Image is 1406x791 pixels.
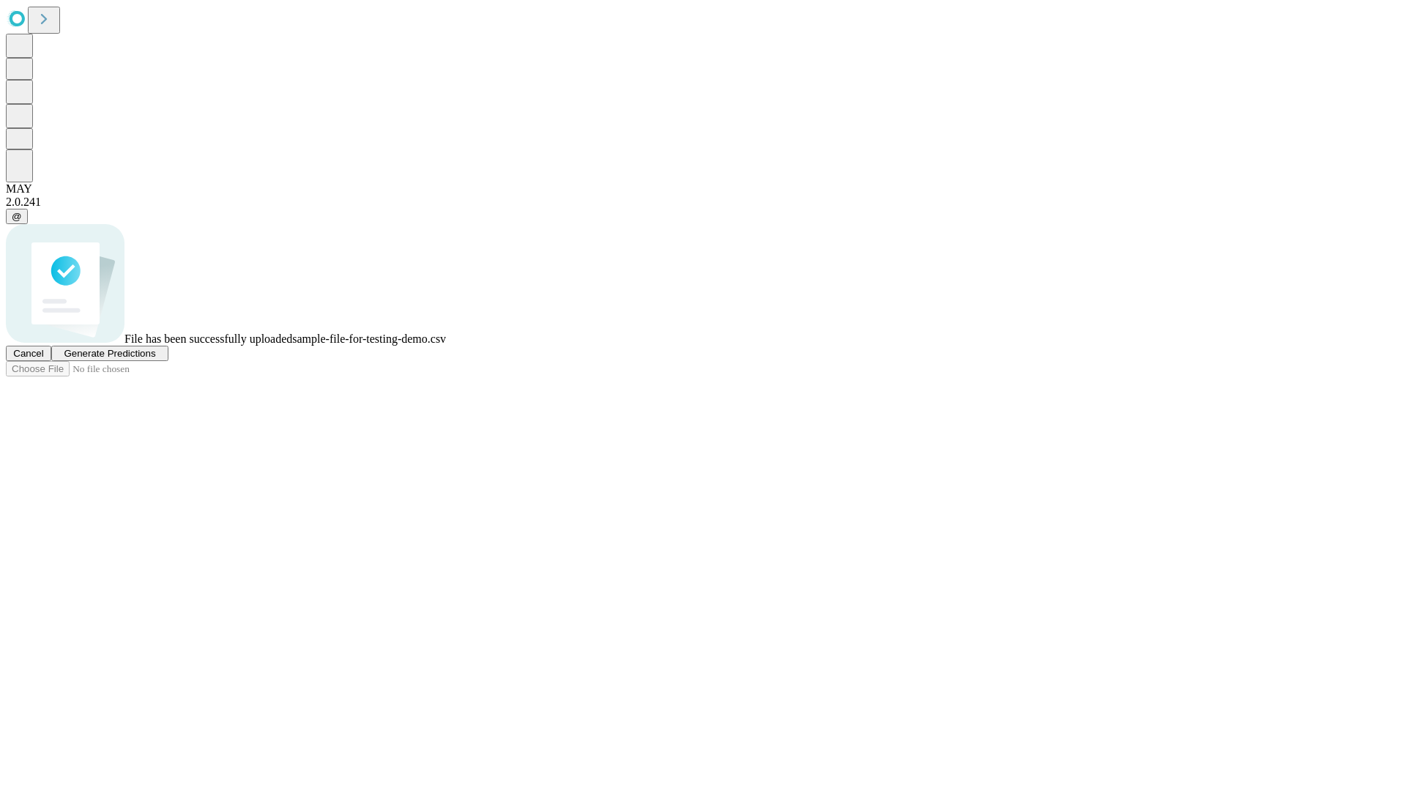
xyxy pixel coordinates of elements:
span: @ [12,211,22,222]
span: sample-file-for-testing-demo.csv [292,333,446,345]
button: @ [6,209,28,224]
button: Generate Predictions [51,346,168,361]
button: Cancel [6,346,51,361]
div: MAY [6,182,1400,196]
span: Generate Predictions [64,348,155,359]
div: 2.0.241 [6,196,1400,209]
span: File has been successfully uploaded [124,333,292,345]
span: Cancel [13,348,44,359]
